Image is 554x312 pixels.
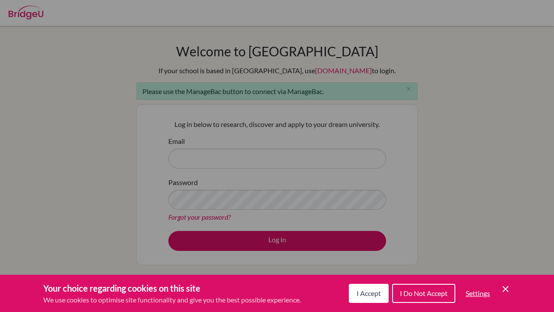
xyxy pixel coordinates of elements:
[43,282,301,295] h3: Your choice regarding cookies on this site
[500,284,511,294] button: Save and close
[466,289,490,297] span: Settings
[459,285,497,302] button: Settings
[357,289,381,297] span: I Accept
[349,284,389,303] button: I Accept
[43,295,301,305] p: We use cookies to optimise site functionality and give you the best possible experience.
[392,284,455,303] button: I Do Not Accept
[400,289,448,297] span: I Do Not Accept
